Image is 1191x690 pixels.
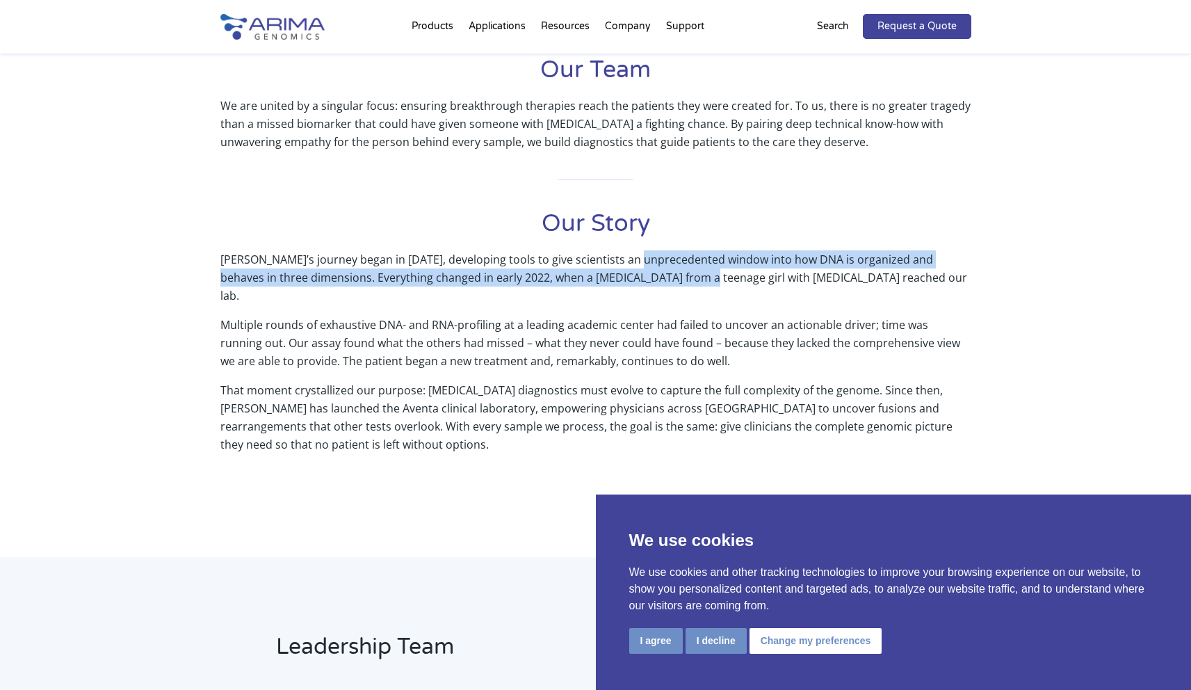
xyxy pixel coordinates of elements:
[629,564,1158,614] p: We use cookies and other tracking technologies to improve your browsing experience on our website...
[750,628,882,654] button: Change my preferences
[629,628,683,654] button: I agree
[220,208,971,250] h1: Our Story
[686,628,747,654] button: I decline
[629,528,1158,553] p: We use cookies
[220,316,971,381] p: Multiple rounds of exhaustive DNA- and RNA-profiling at a leading academic center had failed to u...
[220,97,971,151] p: We are united by a singular focus: ensuring breakthrough therapies reach the patients they were c...
[276,632,773,673] h2: Leadership Team
[220,54,971,97] h1: Our Team
[817,17,849,35] p: Search
[220,14,325,40] img: Arima-Genomics-logo
[863,14,971,39] a: Request a Quote
[220,250,971,316] p: [PERSON_NAME]’s journey began in [DATE], developing tools to give scientists an unprecedented win...
[220,381,971,465] p: That moment crystallized our purpose: [MEDICAL_DATA] diagnostics must evolve to capture the full ...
